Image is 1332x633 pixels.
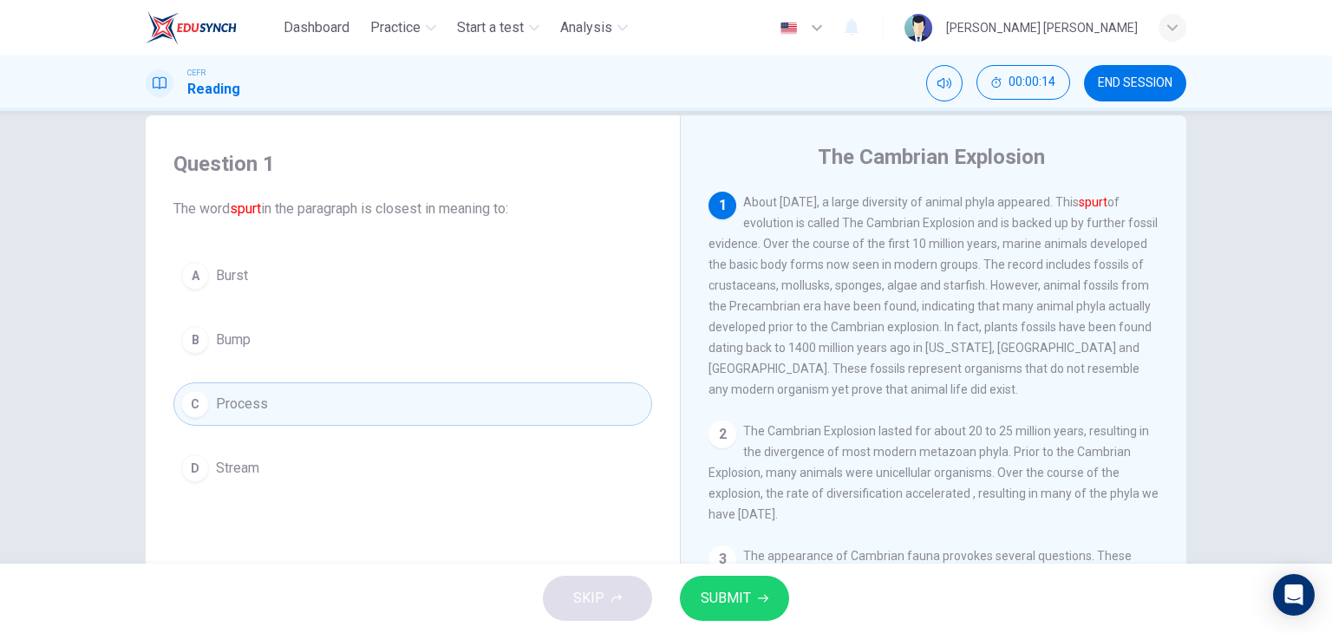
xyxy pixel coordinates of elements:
div: B [181,326,209,354]
font: spurt [1079,195,1107,209]
a: EduSynch logo [146,10,277,45]
button: Dashboard [277,12,356,43]
div: 2 [708,421,736,448]
button: Analysis [553,12,635,43]
div: Mute [926,65,963,101]
span: Bump [216,330,251,350]
span: END SESSION [1098,76,1172,90]
button: SUBMIT [680,576,789,621]
button: Practice [363,12,443,43]
button: CProcess [173,382,652,426]
span: Process [216,394,268,414]
span: Analysis [560,17,612,38]
img: Profile picture [904,14,932,42]
span: Dashboard [284,17,349,38]
span: The word in the paragraph is closest in meaning to: [173,199,652,219]
span: 00:00:14 [1009,75,1055,89]
div: A [181,262,209,290]
span: About [DATE], a large diversity of animal phyla appeared. This of evolution is called The Cambria... [708,195,1158,396]
button: ABurst [173,254,652,297]
div: Hide [976,65,1070,101]
span: Practice [370,17,421,38]
div: C [181,390,209,418]
button: 00:00:14 [976,65,1070,100]
font: spurt [230,200,261,217]
button: BBump [173,318,652,362]
img: en [778,22,800,35]
div: D [181,454,209,482]
span: The Cambrian Explosion lasted for about 20 to 25 million years, resulting in the divergence of mo... [708,424,1159,521]
h4: Question 1 [173,150,652,178]
div: 1 [708,192,736,219]
span: Burst [216,265,248,286]
img: EduSynch logo [146,10,237,45]
h4: The Cambrian Explosion [818,143,1045,171]
button: Start a test [450,12,546,43]
span: Stream [216,458,259,479]
span: Start a test [457,17,524,38]
span: CEFR [187,67,206,79]
div: [PERSON_NAME] [PERSON_NAME] [946,17,1138,38]
button: DStream [173,447,652,490]
div: 3 [708,545,736,573]
h1: Reading [187,79,240,100]
button: END SESSION [1084,65,1186,101]
span: SUBMIT [701,586,751,610]
div: Open Intercom Messenger [1273,574,1315,616]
